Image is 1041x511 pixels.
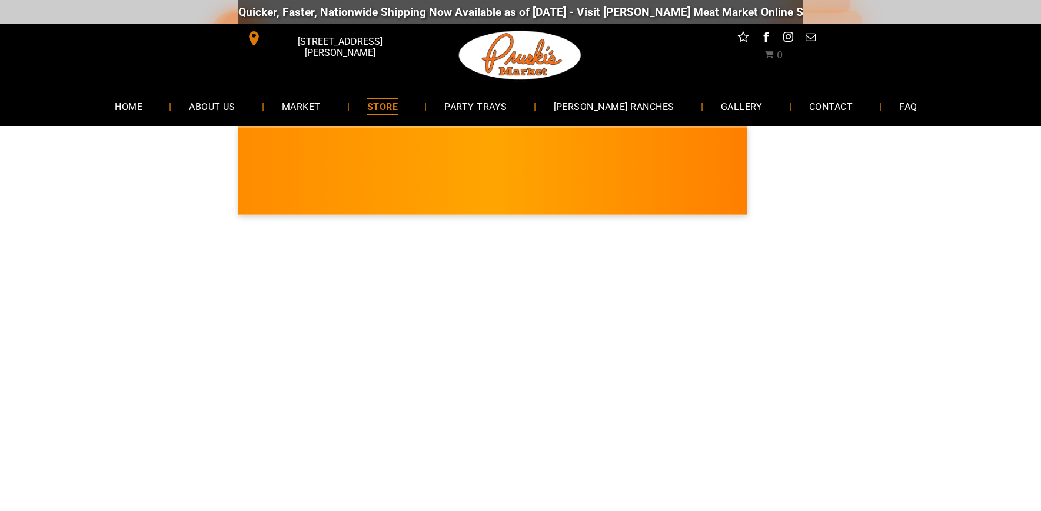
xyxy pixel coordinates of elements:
[264,30,415,64] span: [STREET_ADDRESS][PERSON_NAME]
[227,5,940,19] div: Quicker, Faster, Nationwide Shipping Now Available as of [DATE] - Visit [PERSON_NAME] Meat Market...
[803,29,818,48] a: email
[457,24,584,87] img: Pruski-s+Market+HQ+Logo2-1920w.png
[780,29,796,48] a: instagram
[736,29,751,48] a: Social network
[777,49,783,61] span: 0
[791,91,870,122] a: CONTACT
[882,91,934,122] a: FAQ
[427,91,524,122] a: PARTY TRAYS
[97,91,160,122] a: HOME
[758,29,773,48] a: facebook
[238,29,418,48] a: [STREET_ADDRESS][PERSON_NAME]
[703,91,780,122] a: GALLERY
[536,91,692,122] a: [PERSON_NAME] RANCHES
[732,179,963,198] span: [PERSON_NAME] MARKET
[350,91,415,122] a: STORE
[264,91,338,122] a: MARKET
[171,91,253,122] a: ABOUT US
